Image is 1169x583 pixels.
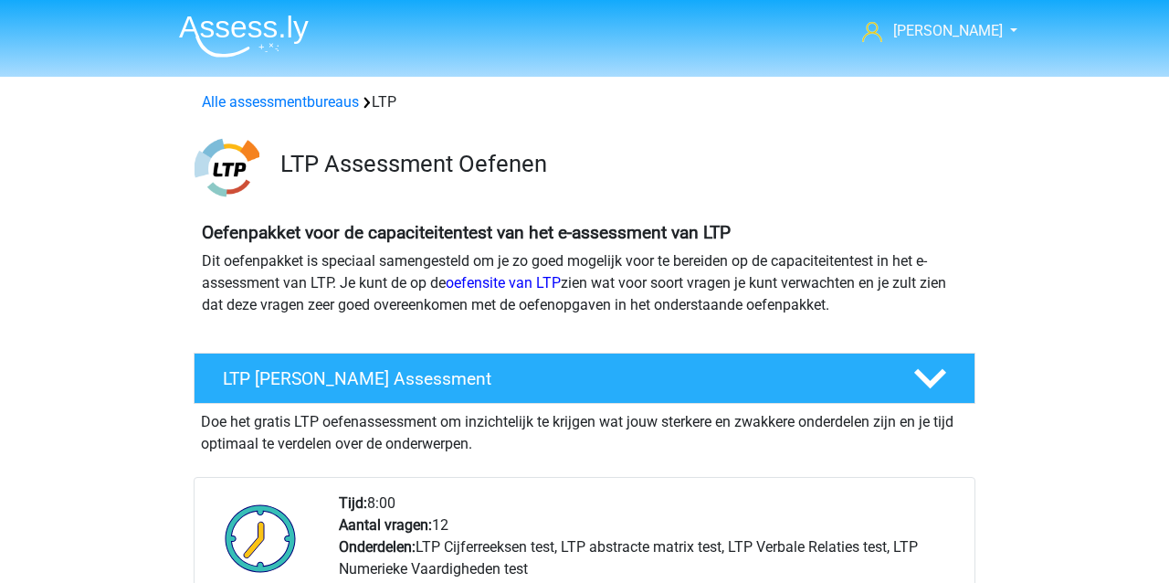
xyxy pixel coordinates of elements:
a: LTP [PERSON_NAME] Assessment [186,353,983,404]
span: [PERSON_NAME] [893,22,1003,39]
b: Onderdelen: [339,538,416,556]
p: Dit oefenpakket is speciaal samengesteld om je zo goed mogelijk voor te bereiden op de capaciteit... [202,250,967,316]
h3: LTP Assessment Oefenen [280,150,961,178]
img: Assessly [179,15,309,58]
a: oefensite van LTP [446,274,561,291]
div: LTP [195,91,974,113]
a: Alle assessmentbureaus [202,93,359,111]
b: Oefenpakket voor de capaciteitentest van het e-assessment van LTP [202,222,731,243]
a: [PERSON_NAME] [855,20,1005,42]
h4: LTP [PERSON_NAME] Assessment [223,368,884,389]
b: Aantal vragen: [339,516,432,534]
img: ltp.png [195,135,259,200]
b: Tijd: [339,494,367,512]
div: Doe het gratis LTP oefenassessment om inzichtelijk te krijgen wat jouw sterkere en zwakkere onder... [194,404,975,455]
